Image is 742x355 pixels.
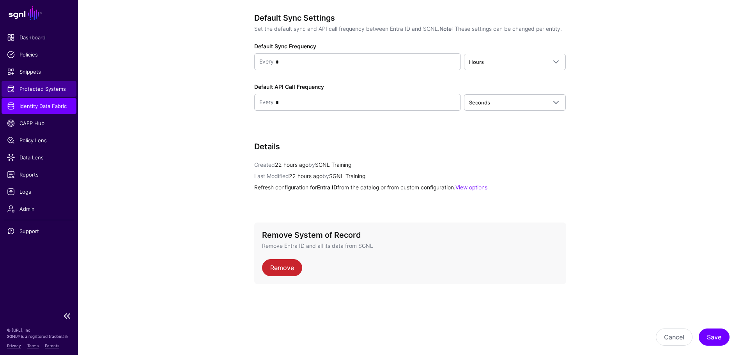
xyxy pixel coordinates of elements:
[7,136,71,144] span: Policy Lens
[699,329,730,346] button: Save
[254,183,566,191] p: Refresh configuration for from the catalog or from custom configuration.
[308,161,315,168] span: by
[7,119,71,127] span: CAEP Hub
[7,68,71,76] span: Snippets
[259,54,274,70] div: Every
[45,343,59,348] a: Patents
[2,201,76,217] a: Admin
[262,230,558,240] h3: Remove System of Record
[5,5,73,22] a: SGNL
[254,83,324,91] label: Default API Call Frequency
[2,30,76,45] a: Dashboard
[2,81,76,97] a: Protected Systems
[455,184,487,191] a: View options
[259,94,274,110] div: Every
[469,99,490,106] span: Seconds
[7,51,71,58] span: Policies
[7,343,21,348] a: Privacy
[308,161,351,168] app-identifier: SGNL Training
[7,327,71,333] p: © [URL], Inc
[254,13,566,23] h3: Default Sync Settings
[254,42,316,50] label: Default Sync Frequency
[7,188,71,196] span: Logs
[322,173,365,179] app-identifier: SGNL Training
[262,259,302,276] a: Remove
[7,171,71,178] span: Reports
[317,184,337,191] strong: Entra ID
[2,98,76,114] a: Identity Data Fabric
[262,242,558,250] p: Remove Entra ID and all its data from SGNL
[275,161,308,168] span: 22 hours ago
[2,47,76,62] a: Policies
[7,34,71,41] span: Dashboard
[7,102,71,110] span: Identity Data Fabric
[2,150,76,165] a: Data Lens
[2,184,76,200] a: Logs
[7,333,71,339] p: SGNL® is a registered trademark
[254,161,275,168] span: Created
[2,64,76,79] a: Snippets
[254,173,289,179] span: Last Modified
[439,25,452,32] strong: Note
[322,173,329,179] span: by
[7,227,71,235] span: Support
[7,205,71,213] span: Admin
[7,154,71,161] span: Data Lens
[27,343,39,348] a: Terms
[2,167,76,182] a: Reports
[2,115,76,131] a: CAEP Hub
[289,173,322,179] span: 22 hours ago
[254,25,566,33] p: Set the default sync and API call frequency between Entra ID and SGNL. : These settings can be ch...
[469,59,484,65] span: Hours
[7,85,71,93] span: Protected Systems
[2,132,76,148] a: Policy Lens
[656,329,692,346] button: Cancel
[254,142,566,151] h3: Details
